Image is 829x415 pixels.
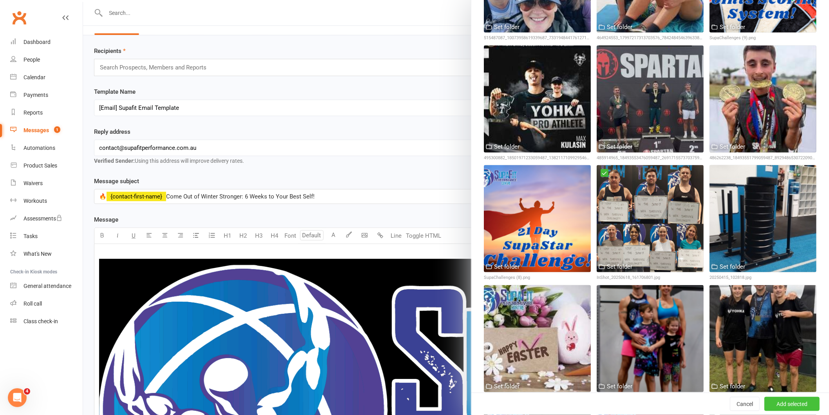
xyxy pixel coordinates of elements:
[484,155,591,162] div: 495300882_18501971233059487_1382117109929546154_n.jpg
[720,22,745,32] div: Set folder
[720,382,745,391] div: Set folder
[24,127,49,133] div: Messages
[24,251,52,257] div: What's New
[710,165,816,272] img: 20250415_102818.jpg
[24,109,43,116] div: Reports
[494,262,519,271] div: Set folder
[10,245,83,263] a: What's New
[24,318,58,324] div: Class check-in
[494,142,519,151] div: Set folder
[484,285,591,392] img: 490324213_10163024101086241_213333036169859855_n.jpg
[710,155,816,162] div: 486262238_18493551799059487_8929486530722090187_n.jpg
[10,313,83,330] a: Class kiosk mode
[10,86,83,104] a: Payments
[720,262,745,271] div: Set folder
[24,300,42,307] div: Roll call
[484,35,591,42] div: 515487087_10073958619339687_7331948441761271041_n.jpg
[597,285,704,392] img: 20250412_133640_0000.png
[597,274,704,281] div: InShot_20250618_161706801.jpg
[710,274,816,281] div: 20250415_102818.jpg
[710,285,816,392] img: IMG_20250412_094430_430.jpg
[494,382,519,391] div: Set folder
[24,56,40,63] div: People
[484,46,591,153] img: 495300882_18501971233059487_1382117109929546154_n.jpg
[24,145,55,151] div: Automations
[24,180,43,186] div: Waivers
[710,35,816,42] div: SupaChallenges (9).png
[484,274,591,281] div: SupaChallenges (8).png
[607,22,632,32] div: Set folder
[597,46,704,153] img: 485914965_18493553476059487_2691715573703759924_n.jpg
[24,233,38,239] div: Tasks
[607,142,632,151] div: Set folder
[10,175,83,192] a: Waivers
[24,92,48,98] div: Payments
[10,157,83,175] a: Product Sales
[8,388,27,407] iframe: Intercom live chat
[10,192,83,210] a: Workouts
[597,155,704,162] div: 485914965_18493553476059487_2691715573703759924_n.jpg
[24,198,47,204] div: Workouts
[494,22,519,32] div: Set folder
[10,210,83,228] a: Assessments
[720,142,745,151] div: Set folder
[607,382,632,391] div: Set folder
[10,139,83,157] a: Automations
[710,46,816,153] img: 486262238_18493551799059487_8929486530722090187_n.jpg
[10,69,83,86] a: Calendar
[764,397,820,411] button: Add selected
[24,39,51,45] div: Dashboard
[10,122,83,139] a: Messages 1
[24,215,62,222] div: Assessments
[24,162,57,169] div: Product Sales
[484,165,591,272] img: SupaChallenges (8).png
[24,74,45,80] div: Calendar
[10,51,83,69] a: People
[10,277,83,295] a: General attendance kiosk mode
[730,397,760,411] button: Cancel
[10,295,83,313] a: Roll call
[10,228,83,245] a: Tasks
[607,262,632,271] div: Set folder
[10,104,83,122] a: Reports
[24,388,30,395] span: 4
[10,33,83,51] a: Dashboard
[597,165,704,272] img: InShot_20250618_161706801.jpg
[9,8,29,27] a: Clubworx
[597,35,704,42] div: 464924553_17997217313703576_7842484546396338045_n.jpg
[54,126,60,133] span: 1
[24,283,71,289] div: General attendance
